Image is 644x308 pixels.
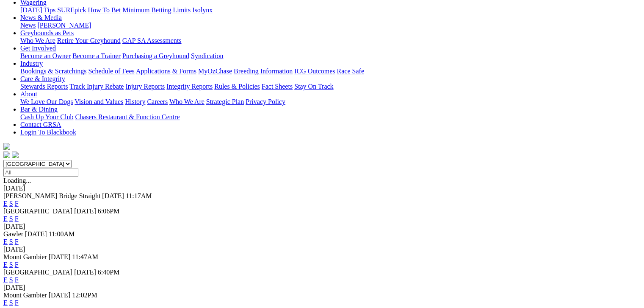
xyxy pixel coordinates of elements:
a: Schedule of Fees [88,67,134,75]
a: Breeding Information [234,67,293,75]
a: Vision and Values [75,98,123,105]
span: 11:47AM [72,253,98,260]
a: Minimum Betting Limits [122,6,191,14]
a: Syndication [191,52,223,59]
a: F [15,276,19,283]
span: [DATE] [49,291,71,299]
a: Stewards Reports [20,83,68,90]
span: Gawler [3,230,23,238]
a: News [20,22,36,29]
a: News & Media [20,14,62,21]
a: F [15,200,19,207]
a: Race Safe [337,67,364,75]
span: [GEOGRAPHIC_DATA] [3,269,72,276]
a: E [3,299,8,306]
a: Who We Are [20,37,55,44]
img: twitter.svg [12,151,19,158]
a: Care & Integrity [20,75,65,82]
a: S [9,200,13,207]
a: Become a Trainer [72,52,121,59]
div: Get Involved [20,52,641,60]
span: [DATE] [102,192,124,199]
a: Contact GRSA [20,121,61,128]
a: Injury Reports [125,83,165,90]
a: Get Involved [20,45,56,52]
a: Stay On Track [294,83,333,90]
a: Chasers Restaurant & Function Centre [75,113,180,120]
span: 12:02PM [72,291,97,299]
img: logo-grsa-white.png [3,143,10,150]
a: Cash Up Your Club [20,113,73,120]
a: Privacy Policy [246,98,285,105]
span: [GEOGRAPHIC_DATA] [3,207,72,215]
a: Fact Sheets [262,83,293,90]
a: Rules & Policies [214,83,260,90]
span: Loading... [3,177,31,184]
a: Isolynx [192,6,213,14]
a: How To Bet [88,6,121,14]
div: [DATE] [3,284,641,291]
a: ICG Outcomes [294,67,335,75]
a: Bar & Dining [20,106,58,113]
span: [DATE] [25,230,47,238]
span: [DATE] [49,253,71,260]
a: Applications & Forms [136,67,196,75]
div: Greyhounds as Pets [20,37,641,45]
span: 11:00AM [49,230,75,238]
a: Careers [147,98,168,105]
div: About [20,98,641,106]
a: About [20,90,37,98]
a: We Love Our Dogs [20,98,73,105]
span: 6:40PM [98,269,120,276]
a: SUREpick [57,6,86,14]
a: Track Injury Rebate [69,83,124,90]
span: Mount Gambier [3,253,47,260]
div: Wagering [20,6,641,14]
a: S [9,261,13,268]
a: F [15,261,19,268]
a: F [15,238,19,245]
div: Care & Integrity [20,83,641,90]
span: [DATE] [74,207,96,215]
a: S [9,238,13,245]
div: [DATE] [3,246,641,253]
a: E [3,215,8,222]
a: E [3,276,8,283]
a: GAP SA Assessments [122,37,182,44]
span: Mount Gambier [3,291,47,299]
a: MyOzChase [198,67,232,75]
a: Who We Are [169,98,205,105]
span: 6:06PM [98,207,120,215]
a: S [9,215,13,222]
a: E [3,238,8,245]
input: Select date [3,168,78,177]
div: Industry [20,67,641,75]
a: History [125,98,145,105]
img: facebook.svg [3,151,10,158]
a: Become an Owner [20,52,71,59]
a: Greyhounds as Pets [20,29,74,36]
a: Login To Blackbook [20,129,76,136]
a: [DATE] Tips [20,6,55,14]
div: Bar & Dining [20,113,641,121]
div: [DATE] [3,185,641,192]
a: F [15,215,19,222]
span: [PERSON_NAME] Bridge Straight [3,192,100,199]
a: F [15,299,19,306]
a: E [3,200,8,207]
span: [DATE] [74,269,96,276]
a: Purchasing a Greyhound [122,52,189,59]
div: [DATE] [3,223,641,230]
a: Industry [20,60,43,67]
a: Retire Your Greyhound [57,37,121,44]
a: Bookings & Scratchings [20,67,86,75]
a: E [3,261,8,268]
div: News & Media [20,22,641,29]
a: S [9,299,13,306]
a: Integrity Reports [166,83,213,90]
span: 11:17AM [126,192,152,199]
a: S [9,276,13,283]
a: Strategic Plan [206,98,244,105]
a: [PERSON_NAME] [37,22,91,29]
